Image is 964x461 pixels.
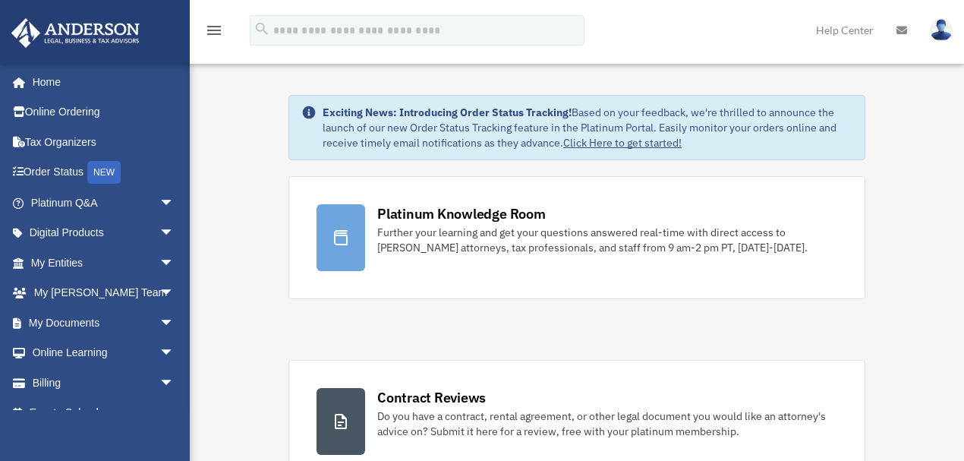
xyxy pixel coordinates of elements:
[11,218,197,248] a: Digital Productsarrow_drop_down
[159,368,190,399] span: arrow_drop_down
[7,18,144,48] img: Anderson Advisors Platinum Portal
[11,97,197,128] a: Online Ordering
[11,248,197,278] a: My Entitiesarrow_drop_down
[159,308,190,339] span: arrow_drop_down
[159,188,190,219] span: arrow_drop_down
[323,106,572,119] strong: Exciting News: Introducing Order Status Tracking!
[323,105,852,150] div: Based on your feedback, we're thrilled to announce the launch of our new Order Status Tracking fe...
[11,338,197,368] a: Online Learningarrow_drop_down
[377,204,546,223] div: Platinum Knowledge Room
[377,409,837,439] div: Do you have a contract, rental agreement, or other legal document you would like an attorney's ad...
[87,161,121,184] div: NEW
[254,21,270,37] i: search
[205,21,223,39] i: menu
[205,27,223,39] a: menu
[159,218,190,249] span: arrow_drop_down
[930,19,953,41] img: User Pic
[377,388,486,407] div: Contract Reviews
[11,127,197,157] a: Tax Organizers
[11,67,190,97] a: Home
[11,157,197,188] a: Order StatusNEW
[288,176,865,299] a: Platinum Knowledge Room Further your learning and get your questions answered real-time with dire...
[11,398,197,428] a: Events Calendar
[11,368,197,398] a: Billingarrow_drop_down
[377,225,837,255] div: Further your learning and get your questions answered real-time with direct access to [PERSON_NAM...
[11,278,197,308] a: My [PERSON_NAME] Teamarrow_drop_down
[563,136,682,150] a: Click Here to get started!
[159,338,190,369] span: arrow_drop_down
[11,308,197,338] a: My Documentsarrow_drop_down
[159,278,190,309] span: arrow_drop_down
[159,248,190,279] span: arrow_drop_down
[11,188,197,218] a: Platinum Q&Aarrow_drop_down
